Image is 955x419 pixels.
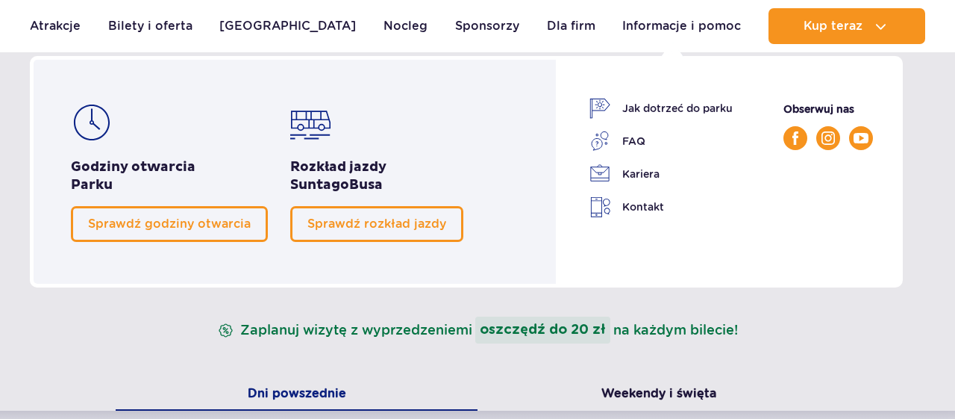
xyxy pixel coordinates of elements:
[768,8,925,44] button: Kup teraz
[219,8,356,44] a: [GEOGRAPHIC_DATA]
[589,196,733,218] a: Kontakt
[622,8,741,44] a: Informacje i pomoc
[71,206,268,242] a: Sprawdź godziny otwarcia
[589,131,733,152] a: FAQ
[547,8,595,44] a: Dla firm
[88,217,251,231] span: Sprawdź godziny otwarcia
[455,8,519,44] a: Sponsorzy
[821,131,835,145] img: Instagram
[290,206,463,242] a: Sprawdź rozkład jazdy
[854,133,868,143] img: YouTube
[589,98,733,119] a: Jak dotrzeć do parku
[30,8,81,44] a: Atrakcje
[108,8,192,44] a: Bilety i oferta
[792,131,798,145] img: Facebook
[589,164,733,184] a: Kariera
[783,101,873,117] p: Obserwuj nas
[307,217,446,231] span: Sprawdź rozkład jazdy
[383,8,428,44] a: Nocleg
[290,158,463,194] h2: Rozkład jazdy Busa
[804,19,862,33] span: Kup teraz
[71,158,268,194] h2: Godziny otwarcia Parku
[290,176,349,193] span: Suntago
